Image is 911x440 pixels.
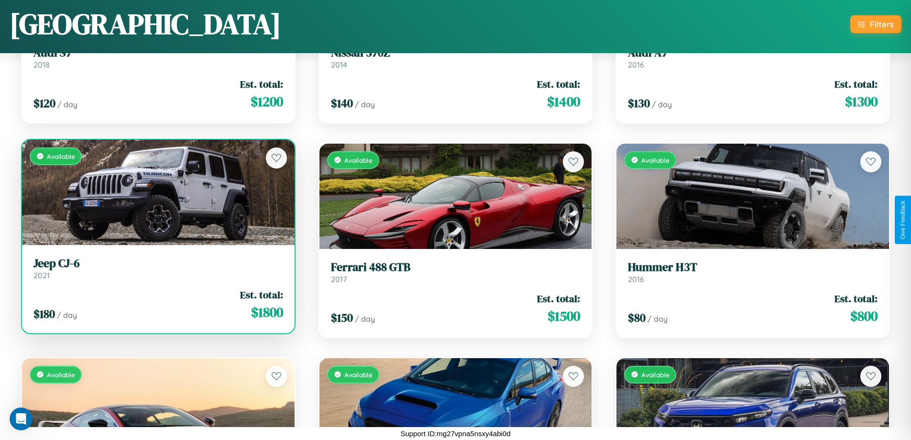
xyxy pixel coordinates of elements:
[548,306,580,326] span: $ 1500
[834,77,878,91] span: Est. total:
[400,427,510,440] p: Support ID: mg27vpna5nsxy4abi0d
[648,314,668,324] span: / day
[240,288,283,302] span: Est. total:
[47,371,75,379] span: Available
[628,274,644,284] span: 2016
[870,19,894,29] div: Filters
[547,92,580,111] span: $ 1400
[10,407,33,430] iframe: Intercom live chat
[537,77,580,91] span: Est. total:
[331,274,347,284] span: 2017
[850,306,878,326] span: $ 800
[240,77,283,91] span: Est. total:
[331,260,581,274] h3: Ferrari 488 GTB
[33,46,283,69] a: Audi S72018
[628,95,650,111] span: $ 130
[33,257,283,280] a: Jeep CJ-62021
[344,156,373,164] span: Available
[331,260,581,284] a: Ferrari 488 GTB2017
[33,306,55,322] span: $ 180
[33,257,283,271] h3: Jeep CJ-6
[355,314,375,324] span: / day
[628,260,878,274] h3: Hummer H3T
[331,95,353,111] span: $ 140
[33,46,283,60] h3: Audi S7
[47,152,75,160] span: Available
[33,95,55,111] span: $ 120
[251,92,283,111] span: $ 1200
[900,201,906,239] div: Give Feedback
[628,60,644,69] span: 2016
[331,310,353,326] span: $ 150
[33,271,50,280] span: 2021
[331,46,581,60] h3: Nissan 370Z
[850,15,901,33] button: Filters
[628,260,878,284] a: Hummer H3T2016
[641,371,670,379] span: Available
[628,310,646,326] span: $ 80
[57,310,77,320] span: / day
[331,60,347,69] span: 2014
[628,46,878,60] h3: Audi A7
[845,92,878,111] span: $ 1300
[10,4,281,44] h1: [GEOGRAPHIC_DATA]
[628,46,878,69] a: Audi A72016
[331,46,581,69] a: Nissan 370Z2014
[344,371,373,379] span: Available
[652,100,672,109] span: / day
[57,100,77,109] span: / day
[251,303,283,322] span: $ 1800
[33,60,50,69] span: 2018
[834,292,878,305] span: Est. total:
[641,156,670,164] span: Available
[537,292,580,305] span: Est. total:
[355,100,375,109] span: / day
